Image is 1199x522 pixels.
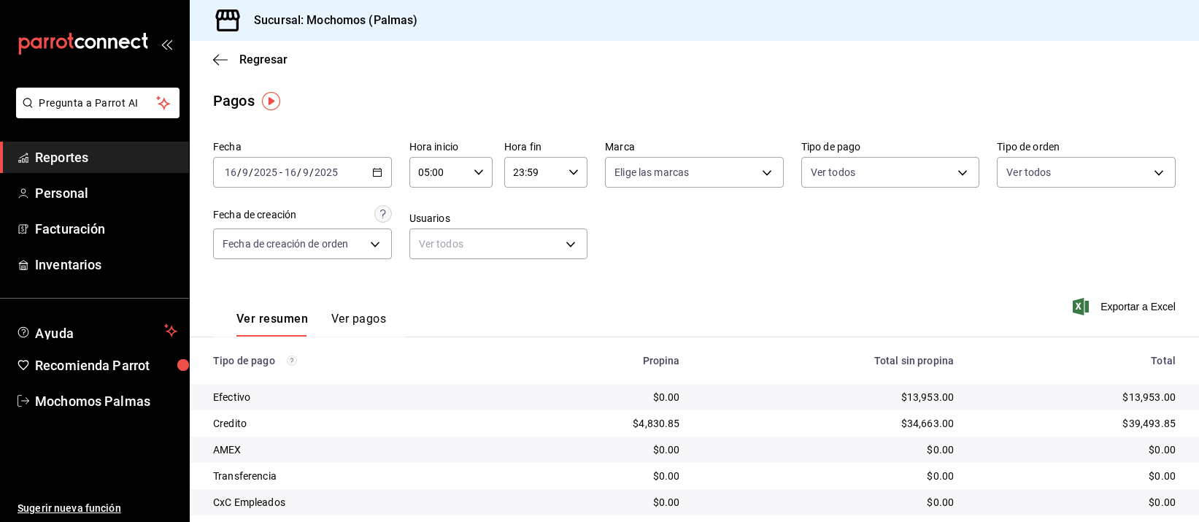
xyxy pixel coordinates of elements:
[517,495,680,510] div: $0.00
[253,166,278,178] input: ----
[614,165,689,180] span: Elige las marcas
[977,495,1176,510] div: $0.00
[35,255,177,275] span: Inventarios
[977,442,1176,457] div: $0.00
[997,142,1176,153] label: Tipo de orden
[213,53,288,66] button: Regresar
[284,166,297,178] input: --
[35,322,158,339] span: Ayuda
[35,219,177,239] span: Facturación
[242,12,418,29] h3: Sucursal: Mochomos (Palmas)
[213,142,392,153] label: Fecha
[703,390,955,404] div: $13,953.00
[977,416,1176,431] div: $39,493.85
[236,312,386,337] div: navigation tabs
[239,53,288,66] span: Regresar
[224,166,237,178] input: --
[237,166,242,178] span: /
[213,207,296,223] div: Fecha de creación
[242,166,249,178] input: --
[703,495,955,510] div: $0.00
[35,183,177,203] span: Personal
[517,355,680,366] div: Propina
[39,96,157,111] span: Pregunta a Parrot AI
[517,416,680,431] div: $4,830.85
[409,229,588,259] div: Ver todos
[977,355,1176,366] div: Total
[977,469,1176,483] div: $0.00
[279,166,282,178] span: -
[409,214,588,224] label: Usuarios
[605,142,784,153] label: Marca
[309,166,314,178] span: /
[811,165,855,180] span: Ver todos
[236,312,308,337] button: Ver resumen
[213,495,493,510] div: CxC Empleados
[1076,298,1176,315] button: Exportar a Excel
[409,142,493,153] label: Hora inicio
[703,416,955,431] div: $34,663.00
[213,90,255,112] div: Pagos
[517,390,680,404] div: $0.00
[10,106,180,121] a: Pregunta a Parrot AI
[703,442,955,457] div: $0.00
[35,147,177,167] span: Reportes
[504,142,587,153] label: Hora fin
[297,166,301,178] span: /
[331,312,386,337] button: Ver pagos
[287,356,297,366] svg: Los pagos realizados con Pay y otras terminales son montos brutos.
[223,237,348,251] span: Fecha de creación de orden
[16,88,180,118] button: Pregunta a Parrot AI
[801,142,980,153] label: Tipo de pago
[314,166,339,178] input: ----
[977,390,1176,404] div: $13,953.00
[213,355,493,366] div: Tipo de pago
[35,356,177,375] span: Recomienda Parrot
[35,391,177,411] span: Mochomos Palmas
[262,92,280,110] img: Tooltip marker
[703,469,955,483] div: $0.00
[18,501,177,516] span: Sugerir nueva función
[249,166,253,178] span: /
[213,442,493,457] div: AMEX
[1006,165,1051,180] span: Ver todos
[161,38,172,50] button: open_drawer_menu
[213,390,493,404] div: Efectivo
[517,469,680,483] div: $0.00
[517,442,680,457] div: $0.00
[302,166,309,178] input: --
[703,355,955,366] div: Total sin propina
[213,416,493,431] div: Credito
[213,469,493,483] div: Transferencia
